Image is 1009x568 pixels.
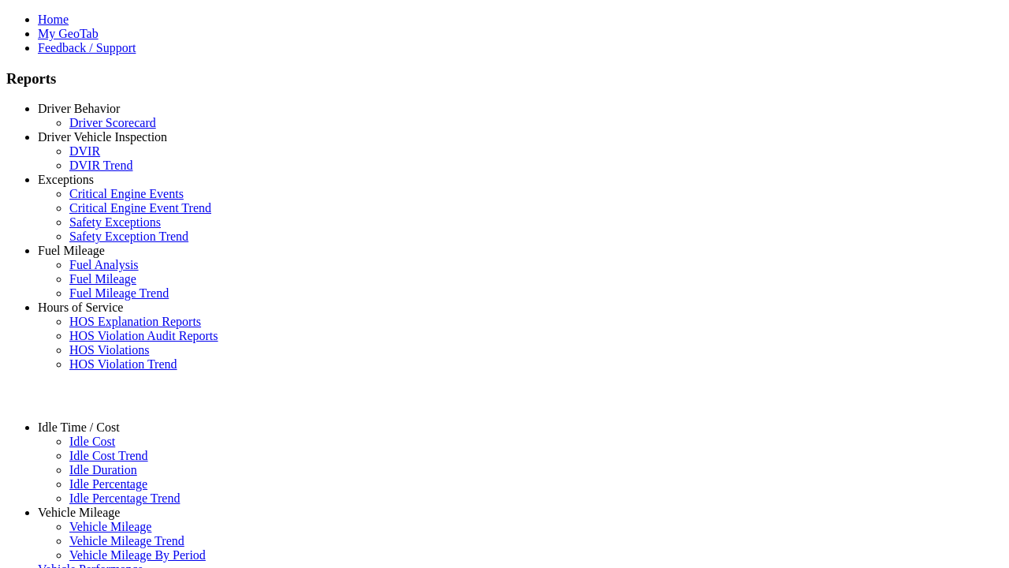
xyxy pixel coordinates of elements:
[69,520,151,533] a: Vehicle Mileage
[69,230,188,243] a: Safety Exception Trend
[38,130,167,144] a: Driver Vehicle Inspection
[69,449,148,462] a: Idle Cost Trend
[38,13,69,26] a: Home
[69,159,132,172] a: DVIR Trend
[69,286,169,300] a: Fuel Mileage Trend
[69,534,184,547] a: Vehicle Mileage Trend
[69,329,218,342] a: HOS Violation Audit Reports
[38,41,136,54] a: Feedback / Support
[69,463,137,476] a: Idle Duration
[38,506,120,519] a: Vehicle Mileage
[69,357,177,371] a: HOS Violation Trend
[6,70,1003,88] h3: Reports
[38,244,105,257] a: Fuel Mileage
[38,301,123,314] a: Hours of Service
[69,201,211,215] a: Critical Engine Event Trend
[69,116,156,129] a: Driver Scorecard
[69,272,136,286] a: Fuel Mileage
[69,215,161,229] a: Safety Exceptions
[38,102,120,115] a: Driver Behavior
[69,144,100,158] a: DVIR
[69,491,180,505] a: Idle Percentage Trend
[38,27,99,40] a: My GeoTab
[69,435,115,448] a: Idle Cost
[69,477,147,491] a: Idle Percentage
[69,315,201,328] a: HOS Explanation Reports
[38,173,94,186] a: Exceptions
[69,258,139,271] a: Fuel Analysis
[69,548,206,562] a: Vehicle Mileage By Period
[69,187,184,200] a: Critical Engine Events
[69,343,149,357] a: HOS Violations
[38,420,120,434] a: Idle Time / Cost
